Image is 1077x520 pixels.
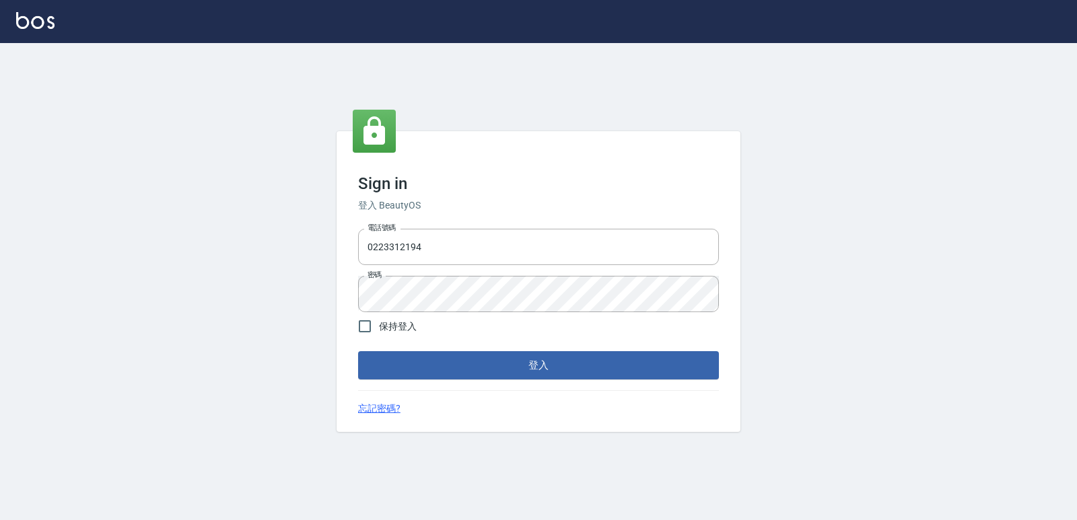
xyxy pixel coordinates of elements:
[358,402,401,416] a: 忘記密碼?
[368,223,396,233] label: 電話號碼
[358,351,719,379] button: 登入
[16,12,55,29] img: Logo
[368,270,382,280] label: 密碼
[358,174,719,193] h3: Sign in
[358,198,719,213] h6: 登入 BeautyOS
[379,320,417,334] span: 保持登入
